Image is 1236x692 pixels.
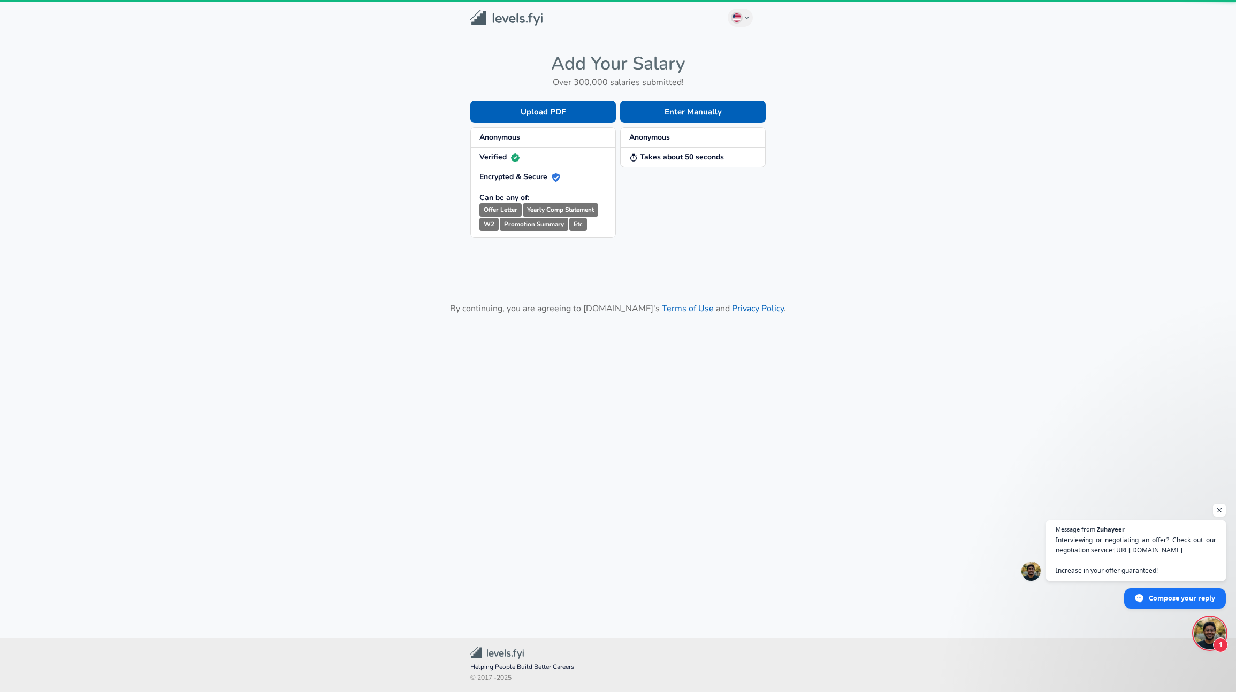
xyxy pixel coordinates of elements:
[523,203,598,217] small: Yearly Comp Statement
[479,218,499,231] small: W2
[470,101,616,123] button: Upload PDF
[629,152,724,162] strong: Takes about 50 seconds
[479,193,529,203] strong: Can be any of:
[569,218,587,231] small: Etc
[1213,637,1228,652] span: 1
[662,303,714,314] a: Terms of Use
[733,13,741,22] img: English (US)
[470,52,766,75] h4: Add Your Salary
[1149,589,1215,608] span: Compose your reply
[500,218,568,231] small: Promotion Summary
[1056,535,1216,575] span: Interviewing or negotiating an offer? Check out our negotiation service: Increase in your offer g...
[1056,526,1095,532] span: Message from
[620,101,766,123] button: Enter Manually
[479,132,520,142] strong: Anonymous
[732,303,784,314] a: Privacy Policy
[728,9,753,27] button: English (US)
[470,75,766,90] h6: Over 300,000 salaries submitted!
[629,132,670,142] strong: Anonymous
[479,152,520,162] strong: Verified
[479,203,522,217] small: Offer Letter
[1097,526,1125,532] span: Zuhayeer
[1194,617,1226,649] div: Open chat
[470,662,766,673] span: Helping People Build Better Careers
[470,10,543,26] img: Levels.fyi
[479,172,560,182] strong: Encrypted & Secure
[470,647,524,659] img: Levels.fyi Community
[470,673,766,683] span: © 2017 - 2025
